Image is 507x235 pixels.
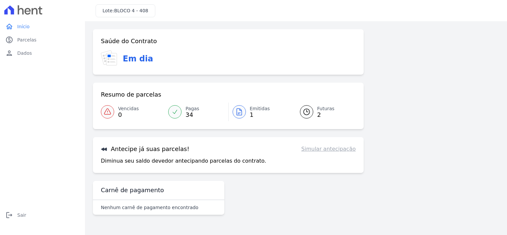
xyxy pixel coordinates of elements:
span: Dados [17,50,32,56]
i: paid [5,36,13,44]
span: 2 [317,112,334,118]
a: homeInício [3,20,82,33]
span: Vencidas [118,105,139,112]
span: 1 [250,112,270,118]
a: Vencidas 0 [101,103,164,121]
span: 0 [118,112,139,118]
h3: Lote: [103,7,148,14]
span: Início [17,23,30,30]
span: Parcelas [17,37,36,43]
h3: Carnê de pagamento [101,186,164,194]
i: logout [5,211,13,219]
i: person [5,49,13,57]
a: Futuras 2 [292,103,356,121]
p: Diminua seu saldo devedor antecipando parcelas do contrato. [101,157,266,165]
a: Emitidas 1 [229,103,292,121]
i: home [5,23,13,31]
span: Pagas [185,105,199,112]
span: Sair [17,212,26,218]
a: Simular antecipação [301,145,356,153]
a: logoutSair [3,208,82,222]
a: Pagas 34 [164,103,228,121]
a: personDados [3,46,82,60]
p: Nenhum carnê de pagamento encontrado [101,204,198,211]
span: Emitidas [250,105,270,112]
h3: Resumo de parcelas [101,91,161,99]
h3: Em dia [123,53,153,65]
h3: Saúde do Contrato [101,37,157,45]
span: BLOCO 4 - 408 [114,8,148,13]
span: 34 [185,112,199,118]
h3: Antecipe já suas parcelas! [101,145,189,153]
span: Futuras [317,105,334,112]
a: paidParcelas [3,33,82,46]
